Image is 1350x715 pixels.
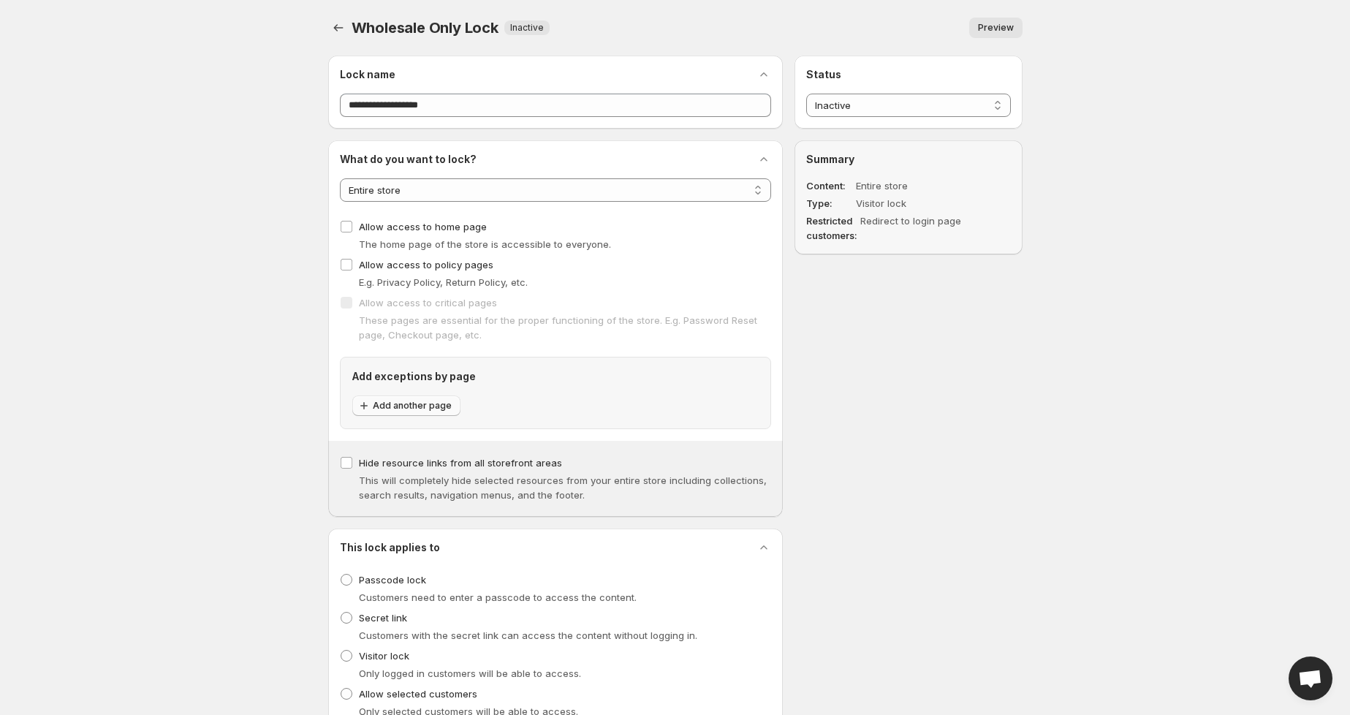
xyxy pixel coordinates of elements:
h2: Lock name [340,67,395,82]
span: Add another page [373,400,452,412]
button: Preview [969,18,1023,38]
dd: Entire store [856,178,968,193]
span: Passcode lock [359,574,426,586]
button: Add another page [352,396,460,416]
h2: Summary [806,152,1010,167]
span: Secret link [359,612,407,624]
span: Only logged in customers will be able to access. [359,667,581,679]
span: Hide resource links from all storefront areas [359,457,562,469]
h2: What do you want to lock? [340,152,477,167]
button: Back [328,18,349,38]
span: Allow access to critical pages [359,297,497,309]
span: Allow selected customers [359,688,477,700]
h2: Add exceptions by page [352,369,759,384]
span: Preview [978,22,1014,34]
span: Allow access to home page [359,221,487,232]
h2: This lock applies to [340,540,440,555]
span: Allow access to policy pages [359,259,493,271]
dt: Restricted customers: [806,213,857,243]
dd: Redirect to login page [860,213,973,243]
span: The home page of the store is accessible to everyone. [359,238,611,250]
span: Inactive [510,22,544,34]
dt: Type : [806,196,853,211]
dd: Visitor lock [856,196,968,211]
h2: Status [806,67,1010,82]
span: This will completely hide selected resources from your entire store including collections, search... [359,474,767,501]
span: These pages are essential for the proper functioning of the store. E.g. Password Reset page, Chec... [359,314,757,341]
dt: Content : [806,178,853,193]
span: Customers need to enter a passcode to access the content. [359,591,637,603]
span: Customers with the secret link can access the content without logging in. [359,629,697,641]
div: Open chat [1289,657,1332,700]
span: E.g. Privacy Policy, Return Policy, etc. [359,276,528,288]
span: Wholesale Only Lock [352,19,498,37]
span: Visitor lock [359,650,409,662]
